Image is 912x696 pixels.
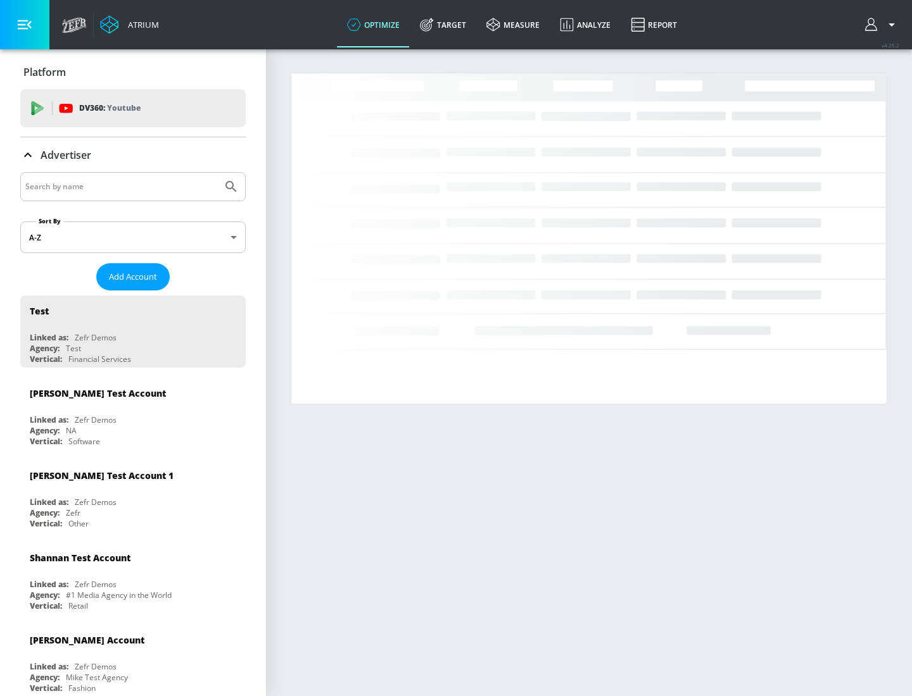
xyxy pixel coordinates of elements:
[123,19,159,30] div: Atrium
[30,518,62,529] div: Vertical:
[23,65,66,79] p: Platform
[66,507,80,518] div: Zefr
[30,469,174,482] div: [PERSON_NAME] Test Account 1
[410,2,476,47] a: Target
[20,54,246,90] div: Platform
[20,378,246,450] div: [PERSON_NAME] Test AccountLinked as:Zefr DemosAgency:NAVertical:Software
[66,590,172,600] div: #1 Media Agency in the World
[20,460,246,532] div: [PERSON_NAME] Test Account 1Linked as:Zefr DemosAgency:ZefrVertical:Other
[30,579,68,590] div: Linked as:
[30,343,60,354] div: Agency:
[30,552,130,564] div: Shannan Test Account
[621,2,687,47] a: Report
[66,343,81,354] div: Test
[30,305,49,317] div: Test
[75,661,117,672] div: Zefr Demos
[882,42,899,49] span: v 4.25.2
[66,672,128,683] div: Mike Test Agency
[75,579,117,590] div: Zefr Demos
[30,497,68,507] div: Linked as:
[100,15,159,34] a: Atrium
[30,507,60,518] div: Agency:
[20,221,246,253] div: A-Z
[337,2,410,47] a: optimize
[107,101,141,115] p: Youtube
[30,590,60,600] div: Agency:
[476,2,550,47] a: measure
[20,542,246,614] div: Shannan Test AccountLinked as:Zefr DemosAgency:#1 Media Agency in the WorldVertical:Retail
[30,387,166,399] div: [PERSON_NAME] Test Account
[20,295,246,368] div: TestLinked as:Zefr DemosAgency:TestVertical:Financial Services
[79,101,141,115] p: DV360:
[30,414,68,425] div: Linked as:
[30,425,60,436] div: Agency:
[30,672,60,683] div: Agency:
[36,217,63,225] label: Sort By
[68,600,88,611] div: Retail
[41,148,91,162] p: Advertiser
[30,683,62,693] div: Vertical:
[30,436,62,447] div: Vertical:
[68,683,96,693] div: Fashion
[20,137,246,173] div: Advertiser
[30,634,144,646] div: [PERSON_NAME] Account
[68,354,131,364] div: Financial Services
[75,497,117,507] div: Zefr Demos
[30,600,62,611] div: Vertical:
[68,518,89,529] div: Other
[30,332,68,343] div: Linked as:
[550,2,621,47] a: Analyze
[25,178,217,195] input: Search by name
[68,436,100,447] div: Software
[109,270,157,284] span: Add Account
[66,425,77,436] div: NA
[30,354,62,364] div: Vertical:
[96,263,170,290] button: Add Account
[20,89,246,127] div: DV360: Youtube
[75,332,117,343] div: Zefr Demos
[75,414,117,425] div: Zefr Demos
[30,661,68,672] div: Linked as:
